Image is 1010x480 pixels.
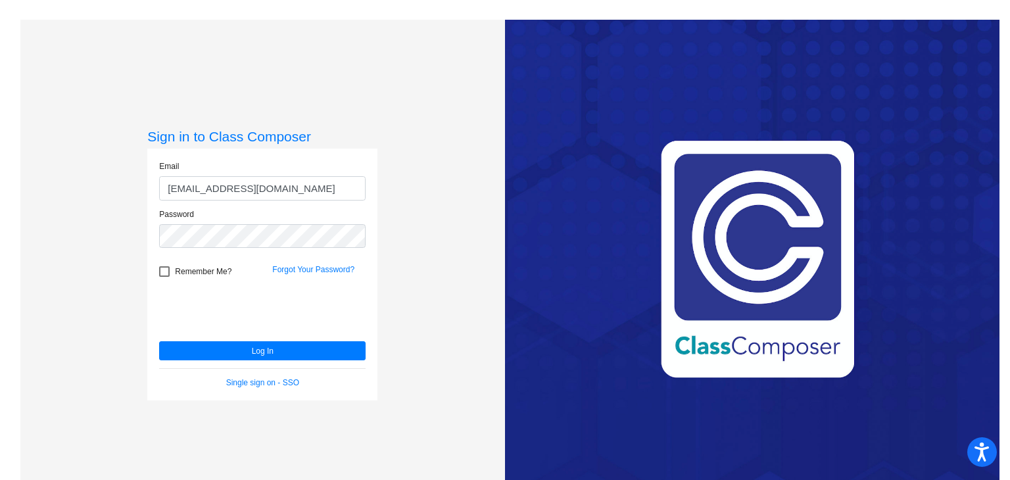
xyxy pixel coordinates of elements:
[272,265,354,274] a: Forgot Your Password?
[159,160,179,172] label: Email
[159,341,366,360] button: Log In
[159,208,194,220] label: Password
[147,128,377,145] h3: Sign in to Class Composer
[159,283,359,335] iframe: reCAPTCHA
[226,378,299,387] a: Single sign on - SSO
[175,264,231,279] span: Remember Me?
